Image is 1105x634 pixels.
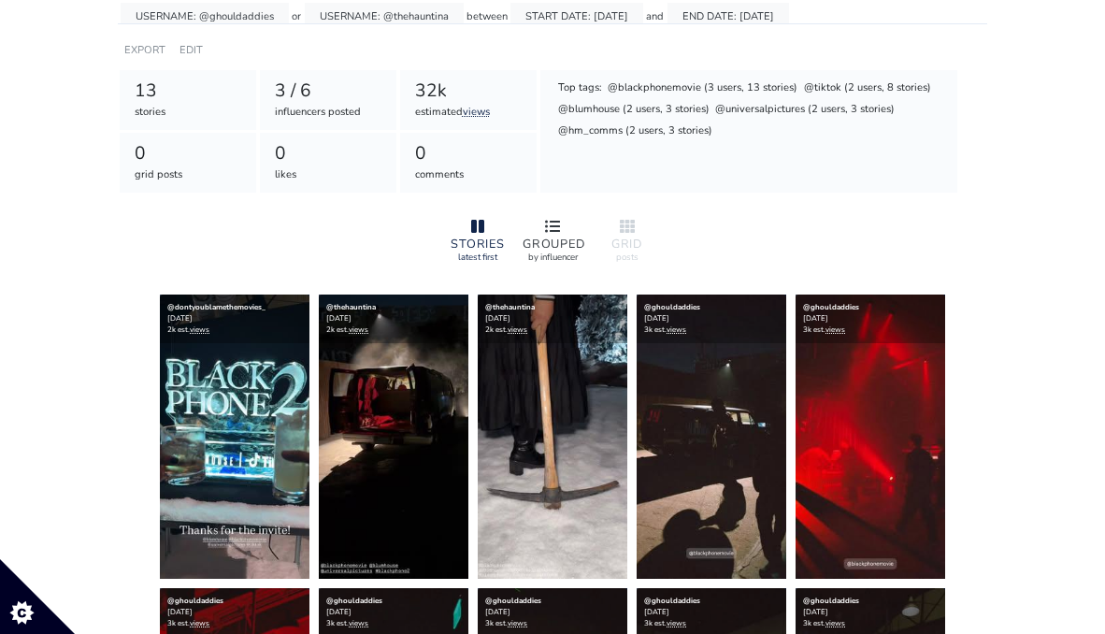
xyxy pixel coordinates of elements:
[135,105,242,121] div: stories
[415,167,523,183] div: comments
[121,3,289,30] div: USERNAME: @ghouldaddies
[275,167,382,183] div: likes
[646,3,664,30] div: and
[556,122,713,141] div: @hm_comms (2 users, 3 stories)
[597,238,657,251] div: GRID
[292,3,301,30] div: or
[556,79,603,98] div: Top tags:
[478,295,627,343] div: [DATE] 2k est.
[466,3,508,30] div: between
[523,251,582,264] div: by influencer
[190,324,209,335] a: views
[714,101,897,120] div: @universalpictures (2 users, 3 stories)
[319,295,468,343] div: [DATE] 2k est.
[349,324,368,335] a: views
[326,302,376,312] a: @thehauntina
[305,3,464,30] div: USERNAME: @thehauntina
[326,596,382,606] a: @ghouldaddies
[644,302,700,312] a: @ghouldaddies
[508,618,527,628] a: views
[667,618,686,628] a: views
[508,324,527,335] a: views
[415,105,523,121] div: estimated
[167,596,223,606] a: @ghouldaddies
[415,140,523,167] div: 0
[825,618,845,628] a: views
[803,302,859,312] a: @ghouldaddies
[190,618,209,628] a: views
[275,140,382,167] div: 0
[275,78,382,105] div: 3 / 6
[275,105,382,121] div: influencers posted
[160,295,309,343] div: [DATE] 2k est.
[644,596,700,606] a: @ghouldaddies
[135,167,242,183] div: grid posts
[463,105,490,119] a: views
[448,251,508,264] div: latest first
[556,101,710,120] div: @blumhouse (2 users, 3 stories)
[135,78,242,105] div: 13
[179,43,203,57] a: EDIT
[167,302,265,312] a: @dontyoublamethemovies_
[802,79,932,98] div: @tiktok (2 users, 8 stories)
[637,295,786,343] div: [DATE] 3k est.
[124,43,165,57] a: EXPORT
[448,238,508,251] div: STORIES
[667,324,686,335] a: views
[510,3,643,30] div: START DATE: [DATE]
[349,618,368,628] a: views
[135,140,242,167] div: 0
[485,302,535,312] a: @thehauntina
[825,324,845,335] a: views
[415,78,523,105] div: 32k
[796,295,945,343] div: [DATE] 3k est.
[667,3,789,30] div: END DATE: [DATE]
[803,596,859,606] a: @ghouldaddies
[607,79,799,98] div: @blackphonemovie (3 users, 13 stories)
[523,238,582,251] div: GROUPED
[485,596,541,606] a: @ghouldaddies
[597,251,657,264] div: posts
